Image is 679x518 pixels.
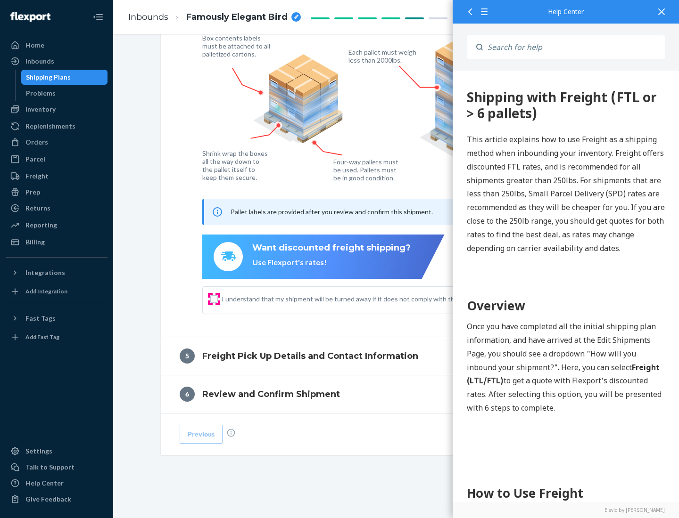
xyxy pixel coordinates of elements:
[25,287,67,295] div: Add Integration
[25,333,59,341] div: Add Fast Tag
[6,492,108,507] button: Give Feedback
[222,294,583,304] span: I understand that my shipment will be turned away if it does not comply with the above guidelines.
[6,135,108,150] a: Orders
[6,235,108,250] a: Billing
[89,8,108,26] button: Close Navigation
[6,169,108,184] a: Freight
[25,138,48,147] div: Orders
[6,265,108,280] button: Integrations
[6,38,108,53] a: Home
[348,48,419,64] figcaption: Each pallet must weigh less than 2000lbs.
[25,237,45,247] div: Billing
[25,171,49,181] div: Freight
[26,73,71,82] div: Shipping Plans
[14,226,212,244] h1: Overview
[25,220,57,230] div: Reporting
[333,158,399,182] figcaption: Four-way pallets must be used. Pallets must be in good condition.
[21,70,108,85] a: Shipping Plans
[180,387,195,402] div: 6
[10,12,50,22] img: Flexport logo
[25,314,56,323] div: Fast Tags
[128,12,168,22] a: Inbounds
[252,257,411,268] div: Use Flexport's rates!
[6,201,108,216] a: Returns
[25,154,45,164] div: Parcel
[14,19,212,50] div: 360 Shipping with Freight (FTL or > 6 pallets)
[6,152,108,167] a: Parcel
[21,86,108,101] a: Problems
[467,507,665,513] a: Elevio by [PERSON_NAME]
[25,494,71,504] div: Give Feedback
[25,40,44,50] div: Home
[14,249,212,344] p: Once you have completed all the initial shipping plan information, and have arrived at the Edit S...
[6,102,108,117] a: Inventory
[25,446,52,456] div: Settings
[6,218,108,233] a: Reporting
[202,34,273,58] figcaption: Box contents labels must be attached to all palletized cartons.
[231,208,433,216] span: Pallet labels are provided after you review and confirm this shipment.
[25,268,65,277] div: Integrations
[14,441,212,458] h2: Step 1: Boxes and Labels
[6,119,108,134] a: Replenishments
[25,121,75,131] div: Replenishments
[6,185,108,200] a: Prep
[6,54,108,69] a: Inbounds
[6,284,108,299] a: Add Integration
[161,337,632,375] button: 5Freight Pick Up Details and Contact Information
[467,8,665,15] div: Help Center
[6,330,108,345] a: Add Fast Tag
[186,11,288,24] span: Famously Elegant Bird
[202,350,418,362] h4: Freight Pick Up Details and Contact Information
[25,478,64,488] div: Help Center
[25,462,75,472] div: Talk to Support
[121,3,308,31] ol: breadcrumbs
[180,348,195,364] div: 5
[202,149,270,181] figcaption: Shrink wrap the boxes all the way down to the pallet itself to keep them secure.
[25,105,56,114] div: Inventory
[6,311,108,326] button: Fast Tags
[25,187,40,197] div: Prep
[252,242,411,254] div: Want discounted freight shipping?
[26,89,56,98] div: Problems
[210,295,218,303] input: I understand that my shipment will be turned away if it does not comply with the above guidelines.
[180,425,223,444] button: Previous
[25,203,50,213] div: Returns
[6,444,108,459] a: Settings
[6,476,108,491] a: Help Center
[14,413,212,432] h1: How to Use Freight
[161,375,632,413] button: 6Review and Confirm Shipment
[202,388,340,400] h4: Review and Confirm Shipment
[483,35,665,59] input: Search
[25,57,54,66] div: Inbounds
[14,62,212,184] p: This article explains how to use Freight as a shipping method when inbounding your inventory. Fre...
[6,460,108,475] a: Talk to Support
